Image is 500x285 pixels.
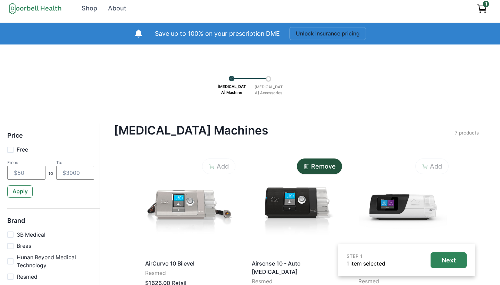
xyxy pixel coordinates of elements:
button: Apply [7,185,33,198]
p: Remove [311,163,336,170]
a: About [103,1,131,16]
p: Next [442,256,456,264]
button: Add [202,158,235,174]
p: Add [217,163,229,170]
a: View cart [473,1,491,16]
p: 3B Medical [17,231,45,239]
img: 9snux9pm6rv3giz1tqf3o9qfgq7m [249,156,344,254]
div: From: [7,160,45,165]
div: Shop [82,4,97,13]
a: Shop [77,1,102,16]
p: [MEDICAL_DATA] Accessories [251,82,286,98]
button: Remove [297,158,342,174]
p: Airsense 10 - Auto [MEDICAL_DATA] [252,259,341,276]
button: Next [431,252,467,268]
p: Free [17,146,28,154]
p: Resmed [145,269,234,277]
button: Add [415,158,448,174]
p: [MEDICAL_DATA] Machine [214,81,249,98]
p: STEP 1 [347,253,385,260]
p: Resmed [17,273,37,281]
p: Save up to 100% on your prescription DME [155,29,280,39]
button: Unlock insurance pricing [289,27,366,40]
p: Hunan Beyond Medical Technology [17,253,94,270]
span: 1 [483,1,489,7]
input: $3000 [56,166,94,180]
img: csx6wy3kaf6osyvvt95lguhhvmcg [142,156,237,254]
div: About [108,4,126,13]
div: To: [56,160,94,165]
p: to [49,170,53,180]
p: Breas [17,242,31,250]
h5: Price [7,132,94,146]
h5: Brand [7,217,94,231]
p: 7 products [455,129,479,136]
h4: [MEDICAL_DATA] Machines [114,123,455,137]
p: AirCurve 10 Bilevel [145,259,234,268]
input: $50 [7,166,45,180]
p: Add [430,163,442,170]
p: 1 item selected [347,260,385,268]
img: pscvkewmdlp19lsde7niddjswnax [355,156,450,254]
